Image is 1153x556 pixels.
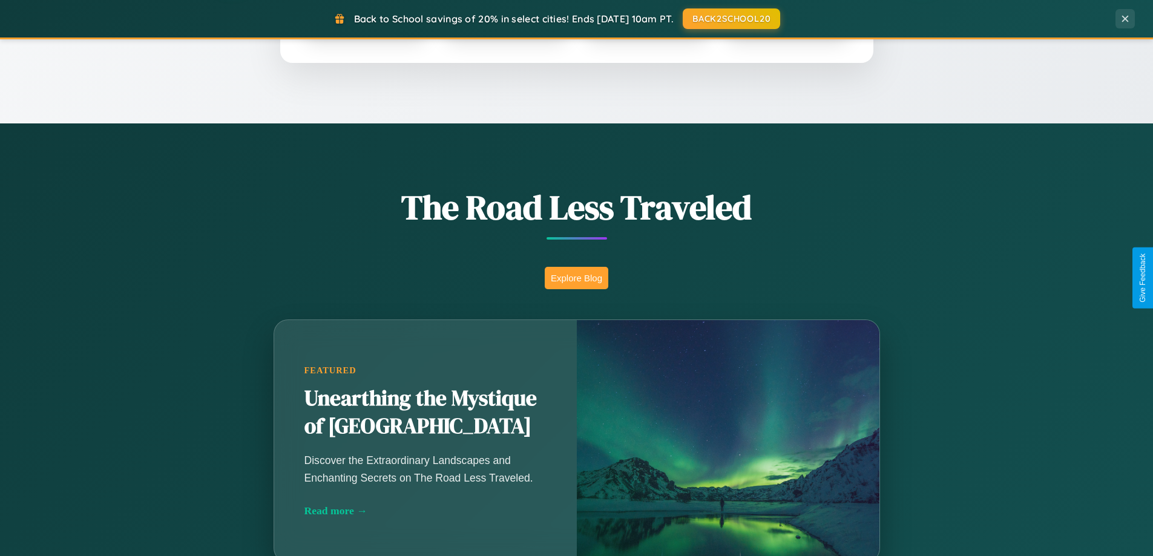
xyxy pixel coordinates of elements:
[304,505,547,517] div: Read more →
[1138,253,1147,303] div: Give Feedback
[354,13,674,25] span: Back to School savings of 20% in select cities! Ends [DATE] 10am PT.
[304,385,547,440] h2: Unearthing the Mystique of [GEOGRAPHIC_DATA]
[214,184,940,231] h1: The Road Less Traveled
[304,365,547,376] div: Featured
[683,8,780,29] button: BACK2SCHOOL20
[545,267,608,289] button: Explore Blog
[304,452,547,486] p: Discover the Extraordinary Landscapes and Enchanting Secrets on The Road Less Traveled.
